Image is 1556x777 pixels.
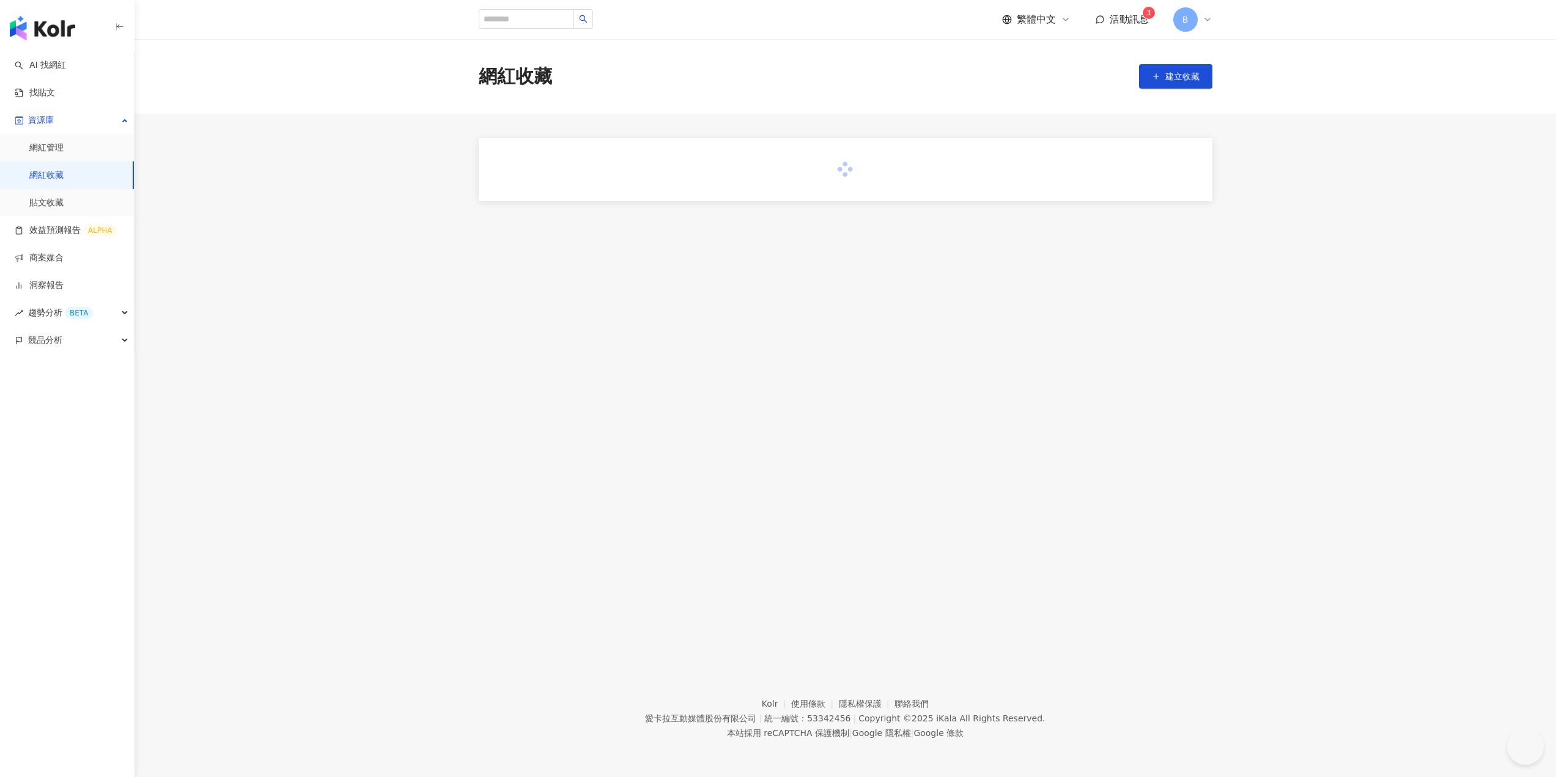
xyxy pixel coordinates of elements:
[15,87,55,99] a: 找貼文
[28,326,62,354] span: 競品分析
[29,169,64,182] a: 網紅收藏
[1017,13,1056,26] span: 繁體中文
[853,713,856,723] span: |
[911,728,914,738] span: |
[479,64,552,89] div: 網紅收藏
[759,713,762,723] span: |
[791,699,839,709] a: 使用條款
[852,728,911,738] a: Google 隱私權
[849,728,852,738] span: |
[762,699,791,709] a: Kolr
[1146,9,1151,17] span: 3
[1139,64,1212,89] button: 建立收藏
[15,309,23,317] span: rise
[858,713,1045,723] div: Copyright © 2025 All Rights Reserved.
[29,142,64,154] a: 網紅管理
[65,307,93,319] div: BETA
[839,699,895,709] a: 隱私權保護
[10,16,75,40] img: logo
[15,279,64,292] a: 洞察報告
[1110,13,1149,25] span: 活動訊息
[1182,13,1189,26] span: B
[936,713,957,723] a: iKala
[727,726,964,740] span: 本站採用 reCAPTCHA 保護機制
[15,59,66,72] a: searchAI 找網紅
[913,728,964,738] a: Google 條款
[764,713,850,723] div: 統一編號：53342456
[29,197,64,209] a: 貼文收藏
[1507,728,1544,765] iframe: Help Scout Beacon - Open
[894,699,929,709] a: 聯絡我們
[1143,7,1155,19] sup: 3
[579,15,588,23] span: search
[28,106,54,134] span: 資源庫
[645,713,756,723] div: 愛卡拉互動媒體股份有限公司
[28,299,93,326] span: 趨勢分析
[15,252,64,264] a: 商案媒合
[1165,72,1200,81] span: 建立收藏
[15,224,117,237] a: 效益預測報告ALPHA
